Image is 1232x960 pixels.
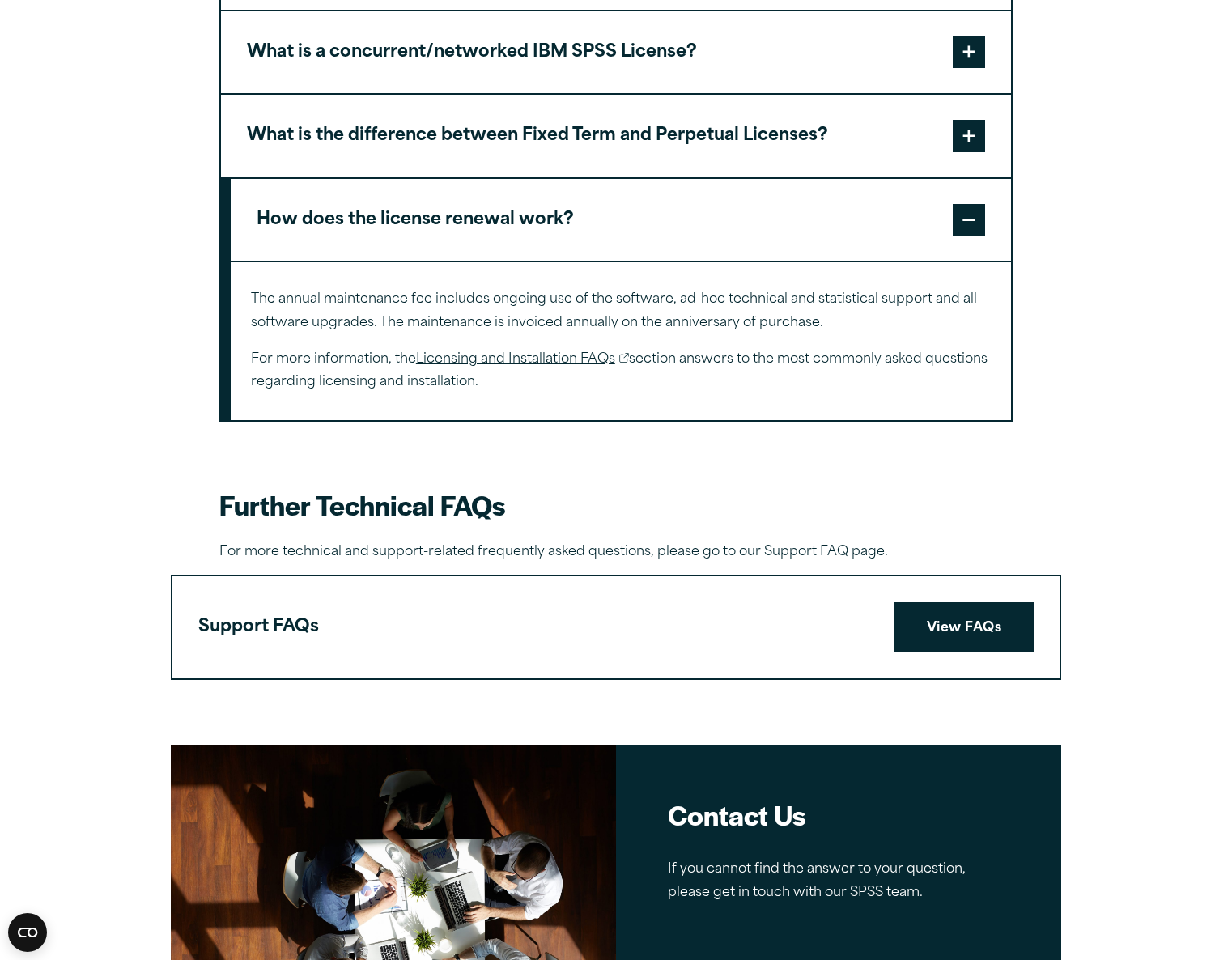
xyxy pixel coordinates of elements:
button: What is a concurrent/networked IBM SPSS License? [221,11,1011,94]
h3: Support FAQs [198,612,319,643]
p: For more information, the section answers to the most commonly asked questions regarding licensin... [251,348,991,395]
a: Licensing and Installation FAQs [416,348,629,372]
p: For more technical and support-related frequently asked questions, please go to our Support FAQ p... [219,541,1013,564]
a: View FAQs [894,602,1034,652]
div: How does the license renewal work? [231,261,1011,420]
h2: Contact Us [668,796,1009,833]
p: If you cannot find the answer to your question, please get in touch with our SPSS team. [668,858,1009,905]
button: What is the difference between Fixed Term and Perpetual Licenses? [221,95,1011,177]
button: How does the license renewal work? [231,179,1011,261]
button: Open CMP widget [8,913,47,952]
p: The annual maintenance fee includes ongoing use of the software, ad-hoc technical and statistical... [251,288,991,335]
h2: Further Technical FAQs [219,486,1013,523]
